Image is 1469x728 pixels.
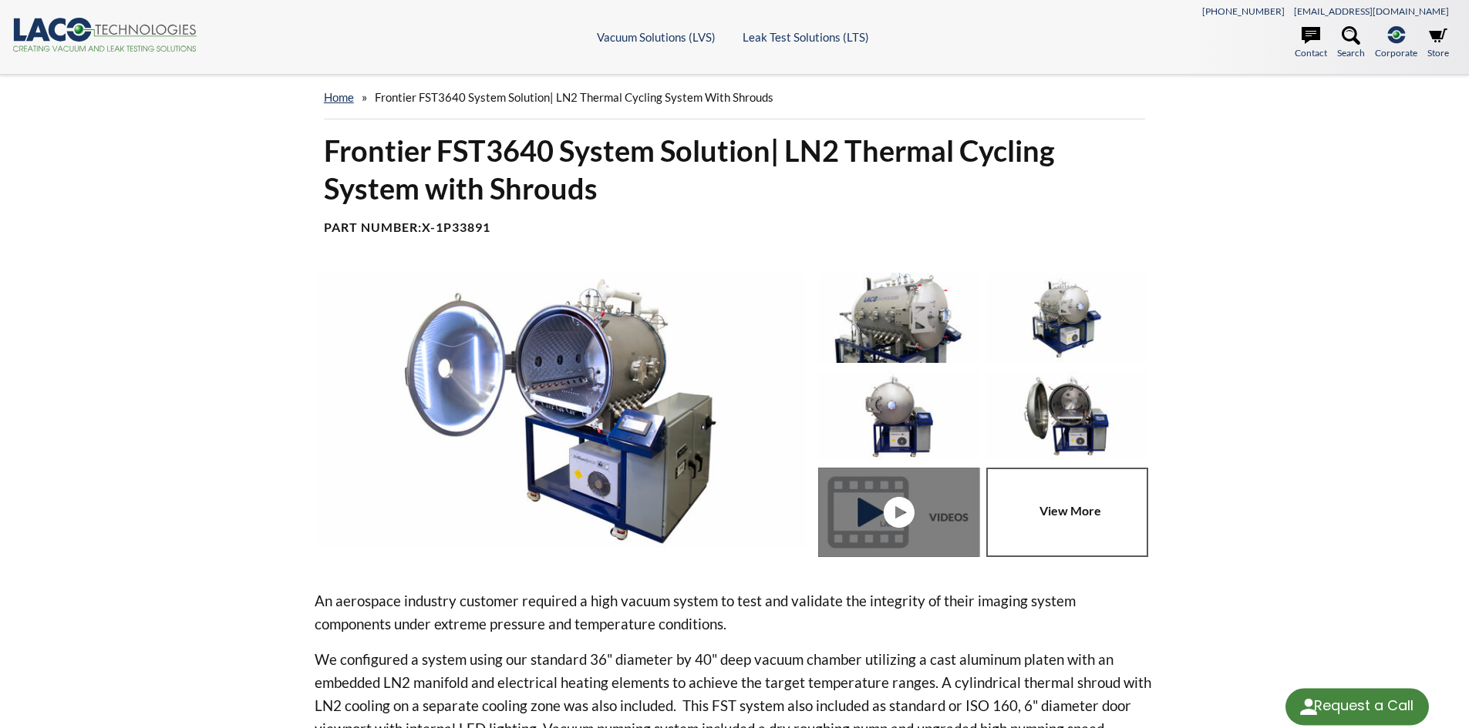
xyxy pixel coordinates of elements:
img: Thermal Cycling System (TVAC), port view [818,273,979,362]
h4: Part Number: [324,220,1146,236]
img: round button [1296,694,1321,719]
a: Search [1337,26,1365,60]
a: Vacuum Solutions (LVS) [597,30,716,44]
b: X-1P33891 [422,220,490,234]
p: An aerospace industry customer required a high vacuum system to test and validate the integrity o... [315,589,1155,636]
img: Thermal Cycling System (TVAC) - Isometric View [986,273,1147,362]
span: Frontier FST3640 System Solution| LN2 Thermal Cycling System with Shrouds [375,90,773,104]
a: Store [1427,26,1449,60]
a: [EMAIL_ADDRESS][DOMAIN_NAME] [1294,5,1449,17]
h1: Frontier FST3640 System Solution| LN2 Thermal Cycling System with Shrouds [324,132,1146,208]
a: Leak Test Solutions (LTS) [743,30,869,44]
a: [PHONE_NUMBER] [1202,5,1285,17]
div: Request a Call [1314,688,1413,723]
div: Request a Call [1285,688,1429,725]
a: Contact [1295,26,1327,60]
div: » [324,75,1146,119]
img: Thermal Cycling System (TVAC), angled view, door open [315,273,807,549]
img: Thermal Cycling System (TVAC), front view, door open [986,371,1147,460]
a: Thermal Cycling System (TVAC) - Front View [818,468,986,557]
a: home [324,90,354,104]
span: Corporate [1375,45,1417,60]
img: Thermal Cycling System (TVAC) - Front View [818,371,979,460]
